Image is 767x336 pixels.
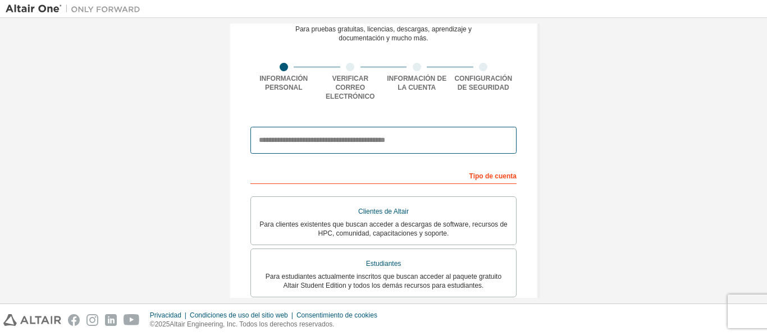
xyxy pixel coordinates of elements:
[454,75,512,91] font: Configuración de seguridad
[266,273,501,289] font: Para estudiantes actualmente inscritos que buscan acceder al paquete gratuito Altair Student Edit...
[259,220,508,237] font: Para clientes existentes que buscan acceder a descargas de software, recursos de HPC, comunidad, ...
[3,314,61,326] img: altair_logo.svg
[170,320,334,328] font: Altair Engineering, Inc. Todos los derechos reservados.
[358,208,409,215] font: Clientes de Altair
[105,314,117,326] img: linkedin.svg
[86,314,98,326] img: instagram.svg
[155,320,170,328] font: 2025
[339,34,428,42] font: documentación y mucho más.
[296,311,377,319] font: Consentimiento de cookies
[387,75,446,91] font: Información de la cuenta
[326,75,375,100] font: Verificar correo electrónico
[259,75,308,91] font: Información personal
[124,314,140,326] img: youtube.svg
[190,311,288,319] font: Condiciones de uso del sitio web
[68,314,80,326] img: facebook.svg
[6,3,146,15] img: Altair Uno
[150,320,155,328] font: ©
[295,25,472,33] font: Para pruebas gratuitas, licencias, descargas, aprendizaje y
[469,172,517,180] font: Tipo de cuenta
[366,260,401,268] font: Estudiantes
[150,311,181,319] font: Privacidad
